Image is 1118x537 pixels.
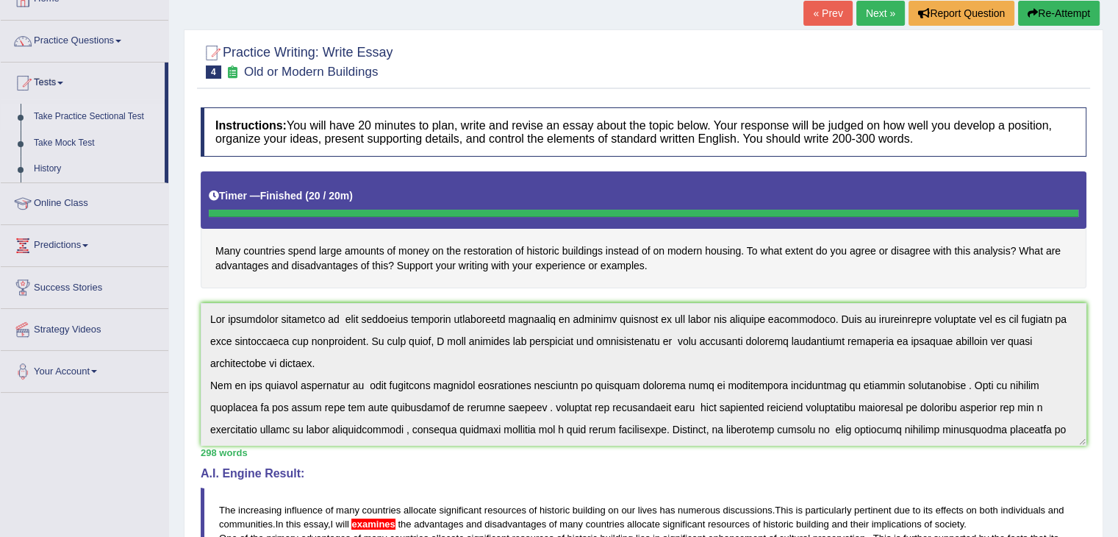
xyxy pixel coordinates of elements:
span: allocate [404,505,437,516]
span: of [326,505,334,516]
span: many [336,505,359,516]
span: communities [219,519,273,530]
span: numerous [678,505,720,516]
span: countries [586,519,625,530]
span: implications [872,519,922,530]
b: ) [349,190,353,202]
span: Possible typo: you repeated a whitespace (did you mean: ) [557,519,560,530]
span: lives [638,505,657,516]
span: on [608,505,618,516]
span: significant [662,519,705,530]
span: discussions [723,505,772,516]
span: has [659,505,675,516]
a: Your Account [1,351,168,388]
span: historic [763,519,793,530]
span: to [912,505,920,516]
span: resources [708,519,750,530]
span: its [923,505,933,516]
small: Exam occurring question [225,65,240,79]
h4: Many countries spend large amounts of money on the restoration of historic buildings instead of o... [201,171,1086,288]
h5: Timer — [209,191,353,202]
span: In [276,519,284,530]
button: Report Question [909,1,1014,26]
h4: A.I. Engine Result: [201,467,1086,480]
a: Practice Questions [1,21,168,57]
span: effects [936,505,964,516]
span: our [621,505,635,516]
b: 20 / 20m [309,190,349,202]
small: Old or Modern Buildings [244,65,378,79]
b: Instructions: [215,119,287,132]
a: Online Class [1,183,168,220]
button: Re-Attempt [1018,1,1100,26]
div: 298 words [201,446,1086,460]
span: is [795,505,802,516]
span: and [1048,505,1064,516]
a: Take Mock Test [27,130,165,157]
span: both [979,505,997,516]
span: 4 [206,65,221,79]
span: of [528,505,537,516]
span: many [559,519,583,530]
span: I [331,519,334,530]
span: building [796,519,829,530]
span: and [466,519,482,530]
span: countries [362,505,401,516]
b: ( [305,190,309,202]
span: will [336,519,349,530]
h4: You will have 20 minutes to plan, write and revise an essay about the topic below. Your response ... [201,107,1086,157]
span: this [286,519,301,530]
span: historic [540,505,570,516]
span: due [894,505,910,516]
span: on [966,505,976,516]
a: Next » [856,1,905,26]
b: Finished [260,190,303,202]
span: The [219,505,235,516]
span: resources [484,505,526,516]
a: Predictions [1,225,168,262]
a: History [27,156,165,182]
a: Success Stories [1,267,168,304]
span: essay [304,519,328,530]
span: and [831,519,848,530]
span: individuals [1000,505,1045,516]
span: increasing [238,505,282,516]
span: allocate [627,519,660,530]
span: of [549,519,557,530]
a: Take Practice Sectional Test [27,104,165,130]
span: particularly [805,505,851,516]
span: influence [284,505,323,516]
span: of [924,519,932,530]
span: pertinent [854,505,892,516]
span: This [775,505,793,516]
a: Strategy Videos [1,309,168,346]
span: Possible typo: you repeated a whitespace (did you mean: ) [333,505,336,516]
a: « Prev [803,1,852,26]
span: society [935,519,964,530]
span: the [398,519,411,530]
span: building [573,505,606,516]
span: advantages [414,519,463,530]
span: of [753,519,761,530]
span: disadvantages [484,519,546,530]
span: The modal verb ‘will’ requires the verb’s base form. (did you mean: examine) [351,519,395,530]
span: significant [439,505,481,516]
a: Tests [1,63,165,99]
span: their [850,519,869,530]
h2: Practice Writing: Write Essay [201,42,393,79]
